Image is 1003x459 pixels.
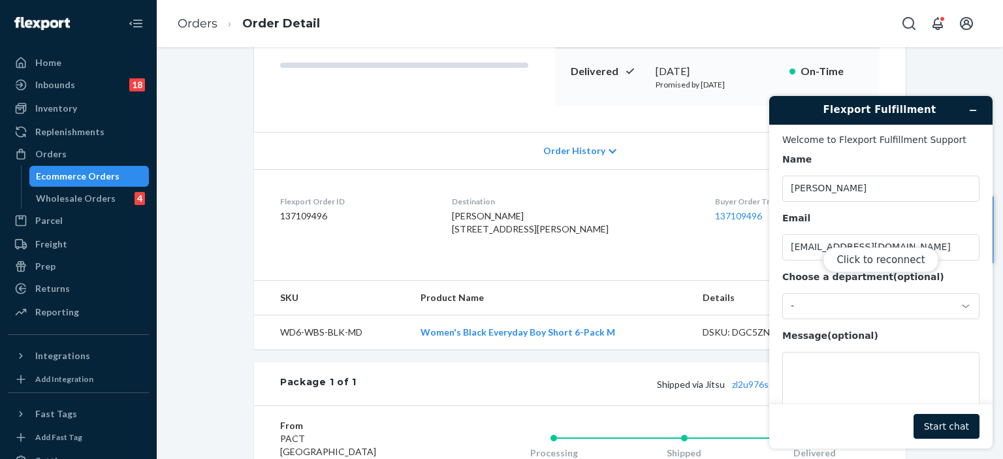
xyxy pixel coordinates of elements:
div: Add Fast Tag [35,432,82,443]
p: On-Time [801,64,864,79]
p: Delivered [571,64,645,79]
div: Returns [35,282,70,295]
div: Inbounds [35,78,75,91]
td: WD6-WBS-BLK-MD [254,315,410,350]
div: DSKU: DGC5ZN83JF2 [703,326,825,339]
p: Promised by [DATE] [656,79,779,90]
dt: Flexport Order ID [280,196,431,207]
div: Home [35,56,61,69]
span: Shipped via Jitsu [657,379,809,390]
span: Chat [29,9,56,21]
th: Product Name [410,281,692,315]
div: Wholesale Orders [36,192,116,205]
th: Details [692,281,836,315]
iframe: Find more information here [759,86,1003,459]
div: Replenishments [35,125,104,138]
th: SKU [254,281,410,315]
div: 18 [129,78,145,91]
a: Add Integration [8,372,149,387]
span: Order History [543,144,605,157]
ol: breadcrumbs [167,5,330,43]
div: Package 1 of 1 [280,375,357,392]
a: Replenishments [8,121,149,142]
a: Freight [8,234,149,255]
a: Order Detail [242,16,320,31]
div: Inventory [35,102,77,115]
a: 137109496 [715,210,762,221]
button: Integrations [8,345,149,366]
a: Orders [178,16,217,31]
div: Parcel [35,214,63,227]
a: Inventory [8,98,149,119]
button: Open notifications [925,10,951,37]
div: Orders [35,148,67,161]
div: Reporting [35,306,79,319]
div: [DATE] [656,64,779,79]
div: 4 [135,192,145,205]
a: Orders [8,144,149,165]
a: zl2u976sgpxf [732,379,787,390]
div: Fast Tags [35,407,77,420]
a: Women's Black Everyday Boy Short 6-Pack M [421,326,615,338]
button: Fast Tags [8,404,149,424]
a: Reporting [8,302,149,323]
div: 1 SKU 1 Unit [357,375,880,392]
a: Add Fast Tag [8,430,149,445]
a: Returns [8,278,149,299]
span: PACT [GEOGRAPHIC_DATA] [280,433,376,457]
a: Wholesale Orders4 [29,188,150,209]
dt: Destination [452,196,695,207]
button: Open account menu [953,10,979,37]
button: Close Navigation [123,10,149,37]
div: Prep [35,260,56,273]
dt: From [280,419,436,432]
div: Integrations [35,349,90,362]
div: Add Integration [35,373,93,385]
button: Open Search Box [896,10,922,37]
div: Ecommerce Orders [36,170,119,183]
a: Ecommerce Orders [29,166,150,187]
a: Home [8,52,149,73]
img: Flexport logo [14,17,70,30]
span: [PERSON_NAME] [STREET_ADDRESS][PERSON_NAME] [452,210,609,234]
a: Inbounds18 [8,74,149,95]
a: Prep [8,256,149,277]
a: Parcel [8,210,149,231]
dt: Buyer Order Tracking [715,196,880,207]
div: Freight [35,238,67,251]
dd: 137109496 [280,210,431,223]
